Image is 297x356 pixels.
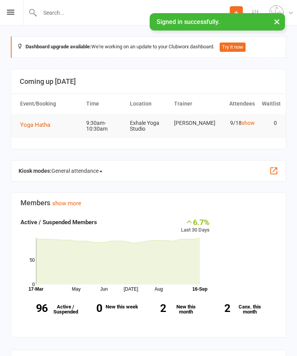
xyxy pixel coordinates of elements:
[126,94,171,114] th: Location
[171,94,215,114] th: Trainer
[171,114,215,132] td: [PERSON_NAME]
[20,219,97,226] strong: Active / Suspended Members
[11,36,286,58] div: We're working on an update to your Clubworx dashboard.
[181,218,210,234] div: Last 30 Days
[38,7,230,18] input: Search...
[258,114,280,132] td: 0
[20,199,277,207] h3: Members
[26,44,91,49] strong: Dashboard upgrade available:
[203,303,230,313] strong: 2
[214,114,258,132] td: 9/18
[214,94,258,114] th: Attendees
[17,94,83,114] th: Event/Booking
[20,120,56,129] button: Yoga Hatha
[203,298,267,320] a: 2Canx. this month
[258,94,280,114] th: Waitlist
[17,298,81,320] a: 96Active / Suspended
[242,120,255,126] a: show
[20,78,277,85] h3: Coming up [DATE]
[220,43,246,52] button: Try it now
[83,114,127,138] td: 9:30am-10:30am
[268,5,284,20] img: thumb_image1710331179.png
[20,303,48,313] strong: 96
[181,218,210,226] div: 6.7%
[126,114,171,138] td: Exhale Yoga Studio
[52,200,81,207] a: show more
[139,298,203,320] a: 2New this month
[20,121,50,128] span: Yoga Hatha
[270,13,284,30] button: ×
[83,94,127,114] th: Time
[139,303,166,313] strong: 2
[75,298,139,319] a: 0New this week
[19,168,51,174] strong: Kiosk modes:
[51,165,102,177] span: General attendance
[75,303,102,313] strong: 0
[157,18,220,26] span: Signed in successfully.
